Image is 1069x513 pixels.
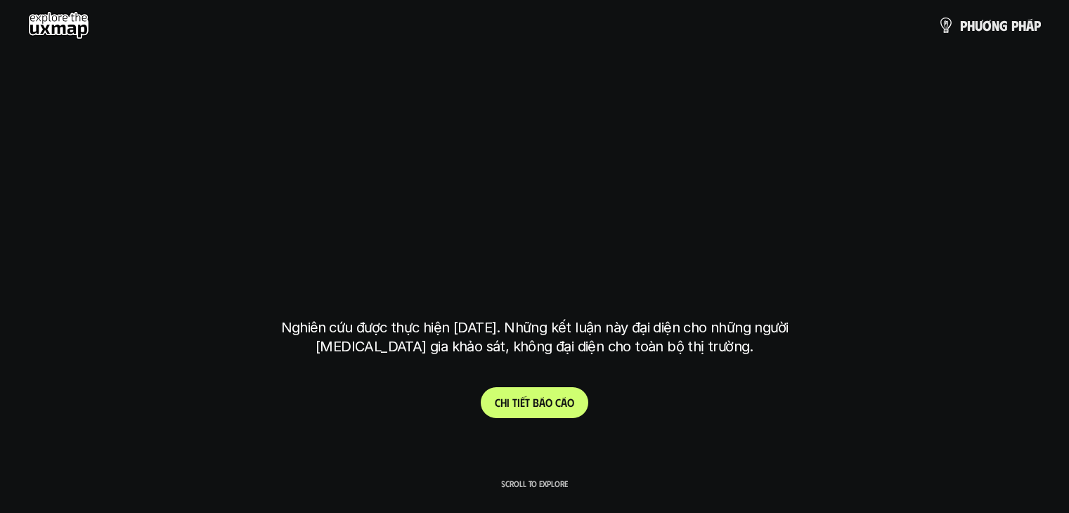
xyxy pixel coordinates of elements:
span: ư [975,18,983,33]
span: g [999,18,1008,33]
p: Scroll to explore [501,479,568,488]
span: h [967,18,975,33]
span: h [1018,18,1026,33]
span: ế [520,396,525,409]
span: n [992,18,999,33]
span: p [1011,18,1018,33]
span: b [533,396,539,409]
span: á [561,396,567,409]
a: Chitiếtbáocáo [481,387,588,418]
p: Nghiên cứu được thực hiện [DATE]. Những kết luận này đại diện cho những người [MEDICAL_DATA] gia ... [271,318,798,356]
span: o [545,396,552,409]
a: phươngpháp [938,11,1041,39]
span: C [495,396,500,409]
span: o [567,396,574,409]
span: c [555,396,561,409]
span: á [539,396,545,409]
span: i [517,396,520,409]
span: p [1034,18,1041,33]
span: i [507,396,510,409]
span: p [960,18,967,33]
span: t [512,396,517,409]
span: t [525,396,530,409]
h1: tại [GEOGRAPHIC_DATA] [284,245,785,304]
span: ơ [983,18,992,33]
span: h [500,396,507,409]
h6: Kết quả nghiên cứu [486,99,593,115]
h1: phạm vi công việc của [278,134,791,193]
span: á [1026,18,1034,33]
